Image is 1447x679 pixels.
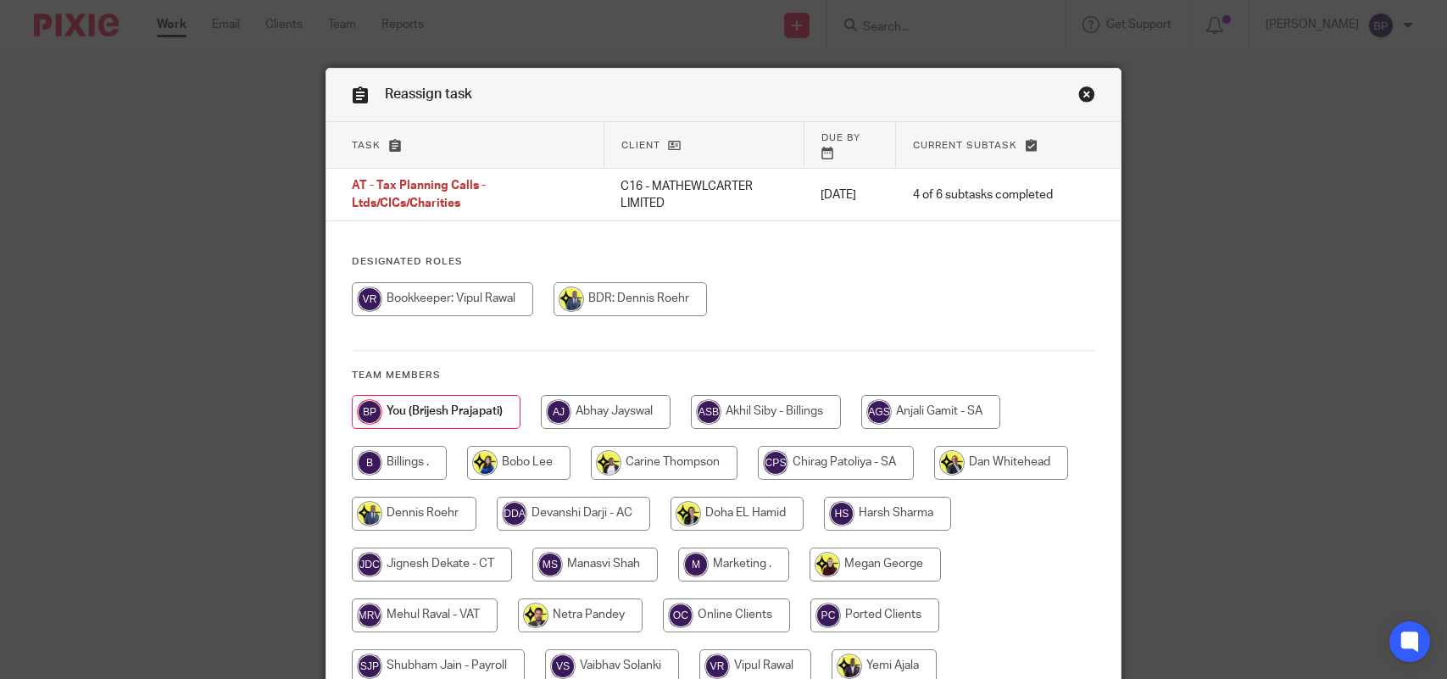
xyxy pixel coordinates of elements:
[352,369,1095,382] h4: Team members
[385,87,472,101] span: Reassign task
[352,141,381,150] span: Task
[621,178,787,213] p: C16 - MATHEWLCARTER LIMITED
[821,133,860,142] span: Due by
[1078,86,1095,109] a: Close this dialog window
[896,169,1070,221] td: 4 of 6 subtasks completed
[913,141,1017,150] span: Current subtask
[352,255,1095,269] h4: Designated Roles
[821,186,879,203] p: [DATE]
[352,181,486,210] span: AT - Tax Planning Calls - Ltds/CICs/Charities
[621,141,660,150] span: Client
